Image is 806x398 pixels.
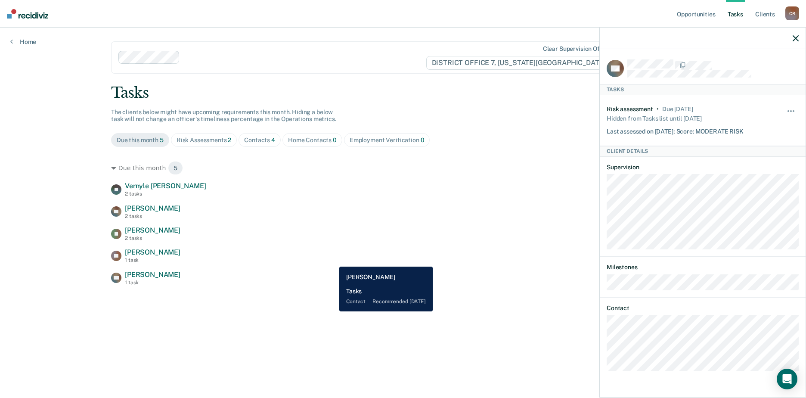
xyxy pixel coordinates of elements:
dt: Supervision [607,164,799,171]
div: Contacts [244,137,275,144]
div: Client Details [600,146,806,156]
div: • [657,106,659,113]
span: [PERSON_NAME] [125,248,180,256]
span: 4 [271,137,275,143]
dt: Contact [607,305,799,312]
div: 1 task [125,257,180,263]
dt: Milestones [607,264,799,271]
div: Employment Verification [350,137,425,144]
div: Open Intercom Messenger [777,369,797,389]
div: 2 tasks [125,191,206,197]
span: DISTRICT OFFICE 7, [US_STATE][GEOGRAPHIC_DATA] [426,56,618,70]
div: 2 tasks [125,235,180,241]
span: 5 [168,161,183,175]
span: Vernyle [PERSON_NAME] [125,182,206,190]
span: [PERSON_NAME] [125,271,180,279]
span: 0 [333,137,337,143]
div: Hidden from Tasks list until [DATE] [607,112,702,124]
div: Clear supervision officers [543,45,616,53]
div: Home Contacts [288,137,337,144]
div: Tasks [111,84,695,102]
div: Due this month [117,137,164,144]
div: Risk Assessments [177,137,232,144]
img: Recidiviz [7,9,48,19]
a: Home [10,38,36,46]
div: Tasks [600,84,806,95]
div: Risk assessment [607,106,653,113]
div: Due this month [111,161,695,175]
div: 2 tasks [125,213,180,219]
div: Last assessed on [DATE]; Score: MODERATE RISK [607,124,744,135]
span: [PERSON_NAME] [125,204,180,212]
div: C R [785,6,799,20]
span: 5 [160,137,164,143]
span: 2 [228,137,231,143]
span: [PERSON_NAME] [125,226,180,234]
span: The clients below might have upcoming requirements this month. Hiding a below task will not chang... [111,109,336,123]
span: 0 [421,137,425,143]
div: Due in 25 days [662,106,693,113]
div: 1 task [125,280,180,286]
